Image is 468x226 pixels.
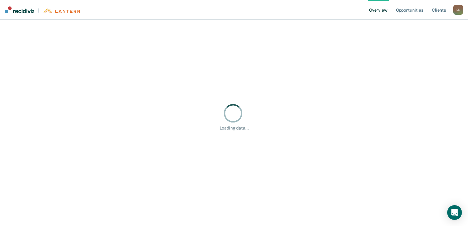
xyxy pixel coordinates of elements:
img: Lantern [43,9,80,13]
div: K N [453,5,463,15]
img: Recidiviz [5,6,34,13]
div: Loading data... [220,126,249,131]
button: KN [453,5,463,15]
div: Open Intercom Messenger [447,205,462,220]
span: | [34,8,43,13]
a: | [5,6,80,13]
